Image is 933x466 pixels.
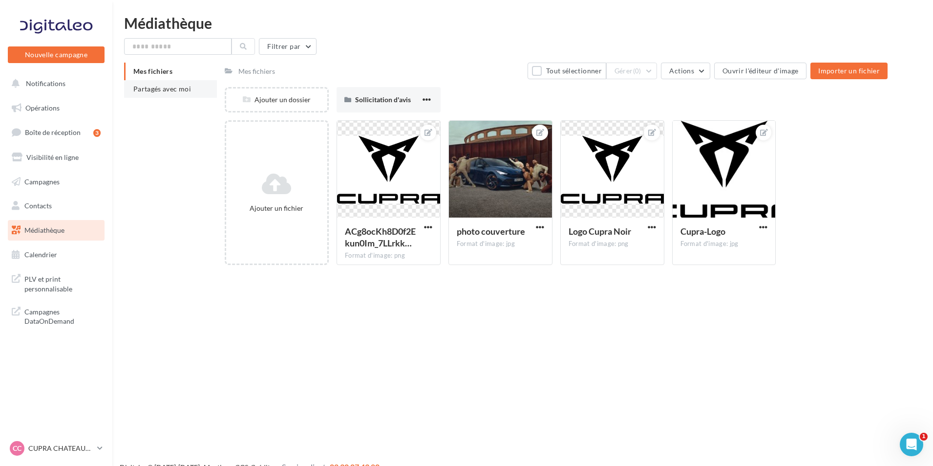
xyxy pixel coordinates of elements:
span: Boîte de réception [25,128,81,136]
a: Boîte de réception3 [6,122,106,143]
div: Mes fichiers [238,67,275,76]
span: Campagnes [24,177,60,185]
span: Logo Cupra Noir [569,226,631,237]
button: Filtrer par [259,38,317,55]
div: Ajouter un fichier [230,203,323,213]
a: Médiathèque [6,220,106,241]
span: Cupra-Logo [680,226,725,237]
button: Ouvrir l'éditeur d'image [714,63,806,79]
span: Médiathèque [24,226,64,234]
div: Format d'image: jpg [457,240,544,248]
span: Contacts [24,201,52,210]
span: Visibilité en ligne [26,153,79,161]
span: Sollicitation d'avis [355,95,411,104]
span: CC [13,444,21,453]
a: Campagnes DataOnDemand [6,301,106,330]
span: Notifications [26,79,65,88]
a: Visibilité en ligne [6,147,106,168]
p: CUPRA CHATEAUROUX [28,444,93,453]
button: Actions [661,63,710,79]
button: Notifications [6,73,103,94]
a: Contacts [6,196,106,216]
a: Opérations [6,98,106,118]
span: Actions [669,67,694,75]
div: 3 [93,129,101,137]
div: Ajouter un dossier [226,95,327,105]
iframe: Intercom live chat [900,433,923,456]
div: Format d'image: png [345,251,432,260]
div: Format d'image: png [569,240,656,248]
div: Médiathèque [124,16,921,30]
button: Nouvelle campagne [8,46,105,63]
a: Calendrier [6,244,106,265]
span: Opérations [25,104,60,112]
span: Campagnes DataOnDemand [24,305,101,326]
span: Importer un fichier [818,67,880,75]
span: Mes fichiers [133,67,172,75]
span: ACg8ocKh8D0f2Ekun0Im_7LLrkkfrVGuB8DTMbTjXpdXZp6x7tOS-RM [345,226,416,248]
button: Importer un fichier [810,63,888,79]
button: Tout sélectionner [528,63,606,79]
div: Format d'image: jpg [680,240,768,248]
span: PLV et print personnalisable [24,272,101,293]
span: Calendrier [24,250,57,259]
a: Campagnes [6,172,106,192]
a: PLV et print personnalisable [6,268,106,297]
button: Gérer(0) [606,63,657,79]
span: photo couverture [457,226,525,237]
a: CC CUPRA CHATEAUROUX [8,439,105,458]
span: 1 [920,433,928,441]
span: (0) [633,67,641,75]
span: Partagés avec moi [133,85,191,93]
